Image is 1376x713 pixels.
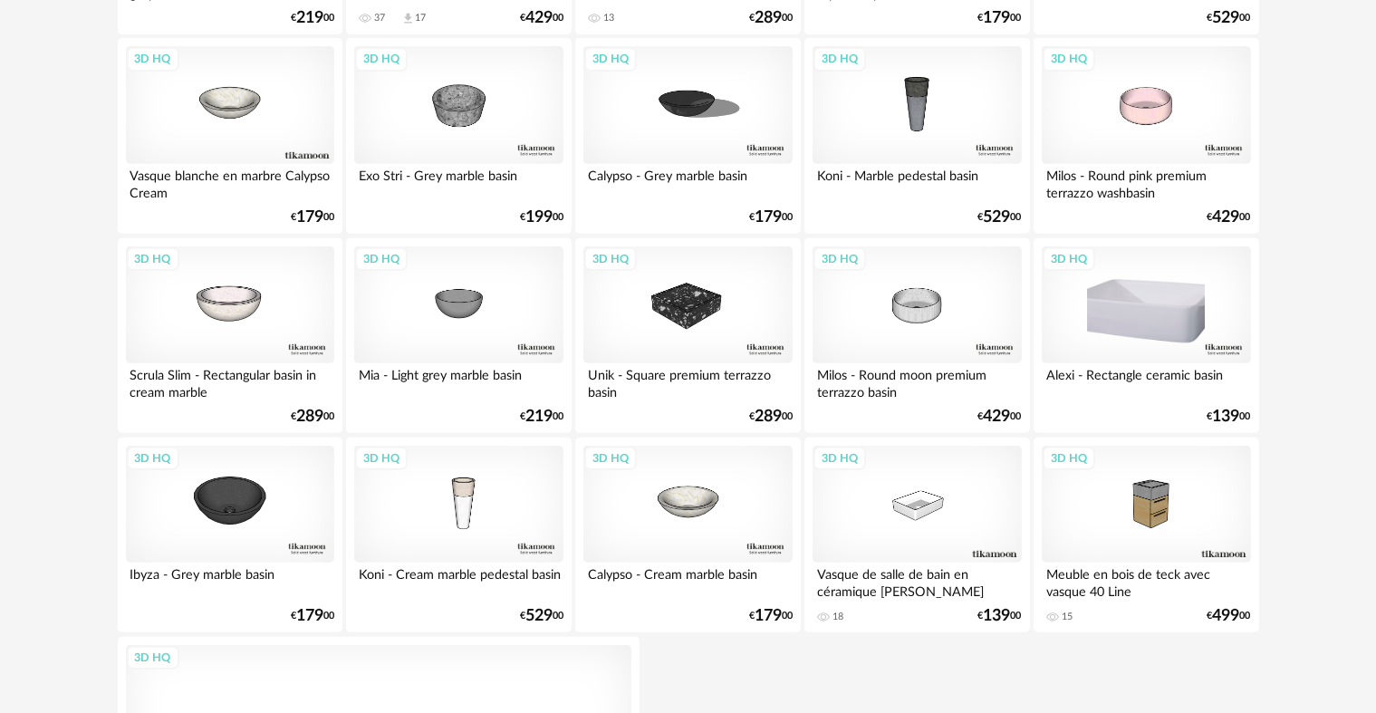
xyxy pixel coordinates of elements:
div: 3D HQ [813,247,866,271]
div: € 00 [749,410,793,423]
a: 3D HQ Vasque de salle de bain en céramique [PERSON_NAME] 18 €13900 [804,438,1029,633]
span: Download icon [401,12,415,25]
div: € 00 [520,211,563,224]
div: € 00 [291,610,334,622]
div: Milos - Round pink premium terrazzo washbasin [1042,164,1250,200]
div: € 00 [1208,12,1251,24]
div: € 00 [978,410,1022,423]
a: 3D HQ Koni - Cream marble pedestal basin €52900 [346,438,571,633]
div: € 00 [291,12,334,24]
a: 3D HQ Alexi - Rectangle ceramic basin €13900 [1034,238,1258,434]
span: 289 [755,410,782,423]
div: 3D HQ [355,247,408,271]
div: 3D HQ [355,447,408,470]
div: € 00 [978,610,1022,622]
div: 3D HQ [1043,447,1095,470]
div: Meuble en bois de teck avec vasque 40 Line [1042,563,1250,599]
div: € 00 [978,211,1022,224]
span: 199 [525,211,553,224]
a: 3D HQ Scrula Slim - Rectangular basin in cream marble €28900 [118,238,342,434]
span: 429 [1213,211,1240,224]
div: 3D HQ [584,447,637,470]
div: € 00 [749,12,793,24]
div: 3D HQ [813,447,866,470]
div: € 00 [1208,610,1251,622]
div: 3D HQ [127,247,179,271]
a: 3D HQ Exo Stri - Grey marble basin €19900 [346,38,571,234]
div: Vasque blanche en marbre Calypso Cream [126,164,334,200]
span: 289 [296,410,323,423]
div: Alexi - Rectangle ceramic basin [1042,363,1250,400]
div: € 00 [520,610,563,622]
div: 15 [1062,611,1073,623]
div: 3D HQ [127,47,179,71]
span: 429 [525,12,553,24]
div: Koni - Marble pedestal basin [813,164,1021,200]
div: € 00 [749,211,793,224]
div: Scrula Slim - Rectangular basin in cream marble [126,363,334,400]
div: € 00 [291,211,334,224]
span: 179 [296,211,323,224]
a: 3D HQ Mia - Light grey marble basin €21900 [346,238,571,434]
div: 18 [832,611,843,623]
span: 529 [984,211,1011,224]
span: 179 [296,610,323,622]
span: 179 [984,12,1011,24]
div: 3D HQ [355,47,408,71]
a: 3D HQ Calypso - Cream marble basin €17900 [575,438,800,633]
div: 3D HQ [127,646,179,670]
div: € 00 [291,410,334,423]
span: 499 [1213,610,1240,622]
div: Unik - Square premium terrazzo basin [583,363,792,400]
div: 3D HQ [584,247,637,271]
div: 17 [415,12,426,24]
div: Vasque de salle de bain en céramique [PERSON_NAME] [813,563,1021,599]
div: 37 [374,12,385,24]
div: Calypso - Grey marble basin [583,164,792,200]
span: 529 [1213,12,1240,24]
span: 139 [984,610,1011,622]
a: 3D HQ Vasque blanche en marbre Calypso Cream €17900 [118,38,342,234]
a: 3D HQ Unik - Square premium terrazzo basin €28900 [575,238,800,434]
a: 3D HQ Ibyza - Grey marble basin €17900 [118,438,342,633]
span: 529 [525,610,553,622]
div: 3D HQ [1043,247,1095,271]
div: Koni - Cream marble pedestal basin [354,563,563,599]
span: 219 [296,12,323,24]
a: 3D HQ Calypso - Grey marble basin €17900 [575,38,800,234]
div: Milos - Round moon premium terrazzo basin [813,363,1021,400]
a: 3D HQ Koni - Marble pedestal basin €52900 [804,38,1029,234]
div: Ibyza - Grey marble basin [126,563,334,599]
a: 3D HQ Milos - Round moon premium terrazzo basin €42900 [804,238,1029,434]
span: 289 [755,12,782,24]
div: Exo Stri - Grey marble basin [354,164,563,200]
div: 3D HQ [1043,47,1095,71]
div: 13 [603,12,614,24]
span: 139 [1213,410,1240,423]
span: 429 [984,410,1011,423]
div: € 00 [520,410,563,423]
div: € 00 [749,610,793,622]
span: 179 [755,211,782,224]
div: 3D HQ [127,447,179,470]
span: 219 [525,410,553,423]
div: € 00 [978,12,1022,24]
div: 3D HQ [584,47,637,71]
span: 179 [755,610,782,622]
a: 3D HQ Milos - Round pink premium terrazzo washbasin €42900 [1034,38,1258,234]
a: 3D HQ Meuble en bois de teck avec vasque 40 Line 15 €49900 [1034,438,1258,633]
div: Mia - Light grey marble basin [354,363,563,400]
div: Calypso - Cream marble basin [583,563,792,599]
div: 3D HQ [813,47,866,71]
div: € 00 [1208,410,1251,423]
div: € 00 [520,12,563,24]
div: € 00 [1208,211,1251,224]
